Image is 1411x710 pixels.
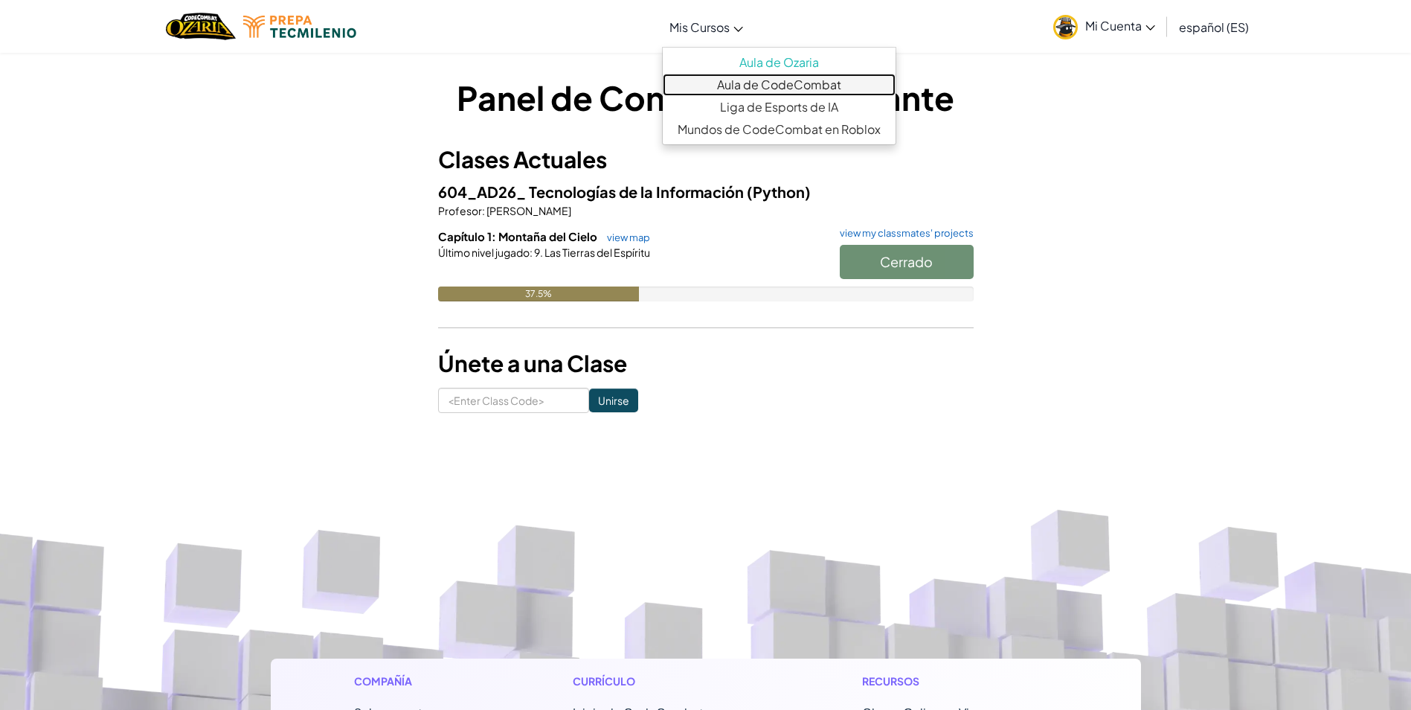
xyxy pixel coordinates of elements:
a: Aula de Ozaria [663,51,896,74]
a: Mis Cursos [662,7,751,47]
span: : [482,204,485,217]
h1: Panel de Control del Estudiante [438,74,974,121]
div: 37.5% [438,287,639,301]
a: español (ES) [1171,7,1256,47]
span: (Python) [747,182,811,201]
a: Mi Cuenta [1046,3,1163,50]
h3: Clases Actuales [438,143,974,176]
span: español (ES) [1179,19,1249,35]
input: Unirse [589,388,638,412]
h1: Currículo [573,674,768,689]
a: Liga de Esports de IA [663,96,896,118]
h1: Recursos [862,674,1058,689]
span: Último nivel jugado [438,246,530,259]
input: <Enter Class Code> [438,388,589,413]
span: 604_AD26_ Tecnologías de la Información [438,182,747,201]
a: Mundos de CodeCombat en Roblox [663,118,896,141]
a: view map [600,231,650,243]
img: Home [166,11,235,42]
span: Mis Cursos [669,19,730,35]
a: Ozaria by CodeCombat logo [166,11,235,42]
h3: Únete a una Clase [438,347,974,380]
span: Capítulo 1: Montaña del Cielo [438,229,600,243]
span: [PERSON_NAME] [485,204,571,217]
span: Profesor [438,204,482,217]
span: : [530,246,533,259]
span: Las Tierras del Espíritu [543,246,650,259]
a: Aula de CodeCombat [663,74,896,96]
a: view my classmates' projects [832,228,974,238]
img: avatar [1053,15,1078,39]
span: Mi Cuenta [1085,18,1155,33]
img: Tecmilenio logo [243,16,356,38]
h1: Compañía [354,674,478,689]
span: 9. [533,246,543,259]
